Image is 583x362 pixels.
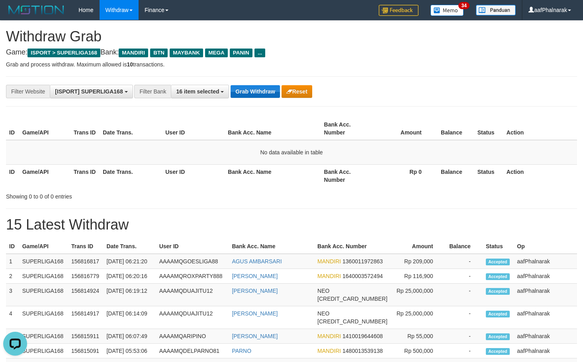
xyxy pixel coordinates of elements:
[156,344,229,358] td: AAAAMQDELPARNO81
[6,4,67,16] img: MOTION_logo.png
[372,117,434,140] th: Amount
[156,239,229,254] th: User ID
[232,333,278,339] a: [PERSON_NAME]
[372,164,434,187] th: Rp 0
[225,117,321,140] th: Bank Acc. Name
[6,29,577,45] h1: Withdraw Grab
[19,239,68,254] th: Game/API
[445,239,482,254] th: Balance
[514,329,577,344] td: aafPhalnarak
[6,189,237,200] div: Showing 0 to 0 of 0 entries
[103,269,156,284] td: [DATE] 06:20:16
[445,344,482,358] td: -
[430,5,464,16] img: Button%20Memo.svg
[434,117,474,140] th: Balance
[514,306,577,329] td: aafPhalnarak
[6,239,19,254] th: ID
[391,254,445,269] td: Rp 209,000
[503,164,577,187] th: Action
[3,3,27,27] button: Open LiveChat chat widget
[6,254,19,269] td: 1
[6,140,577,165] td: No data available in table
[103,344,156,358] td: [DATE] 05:53:06
[50,85,133,98] button: [ISPORT] SUPERLIGA168
[317,333,341,339] span: MANDIRI
[19,254,68,269] td: SUPERLIGA168
[458,2,469,9] span: 34
[205,49,228,57] span: MEGA
[103,284,156,306] td: [DATE] 06:19:12
[317,318,387,325] span: Copy 5859457140486971 to clipboard
[317,296,387,302] span: Copy 5859457140486971 to clipboard
[6,306,19,329] td: 4
[162,164,225,187] th: User ID
[6,85,50,98] div: Filter Website
[68,269,103,284] td: 156816779
[445,284,482,306] td: -
[225,164,321,187] th: Bank Acc. Name
[231,85,280,98] button: Grab Withdraw
[156,269,229,284] td: AAAAMQROXPARTY888
[134,85,171,98] div: Filter Bank
[127,61,133,68] strong: 10
[391,344,445,358] td: Rp 500,000
[100,117,162,140] th: Date Trans.
[150,49,168,57] span: BTN
[317,258,341,265] span: MANDIRI
[232,288,278,294] a: [PERSON_NAME]
[119,49,148,57] span: MANDIRI
[232,310,278,317] a: [PERSON_NAME]
[483,239,514,254] th: Status
[70,117,100,140] th: Trans ID
[156,329,229,344] td: AAAAMQARIPINO
[434,164,474,187] th: Balance
[342,258,383,265] span: Copy 1360011972863 to clipboard
[68,344,103,358] td: 156815091
[474,117,503,140] th: Status
[55,88,123,95] span: [ISPORT] SUPERLIGA168
[379,5,419,16] img: Feedback.jpg
[176,88,219,95] span: 16 item selected
[230,49,252,57] span: PANIN
[19,117,70,140] th: Game/API
[391,239,445,254] th: Amount
[445,306,482,329] td: -
[6,60,577,68] p: Grab and process withdraw. Maximum allowed is transactions.
[314,239,391,254] th: Bank Acc. Number
[514,344,577,358] td: aafPhalnarak
[229,239,314,254] th: Bank Acc. Name
[103,306,156,329] td: [DATE] 06:14:09
[486,333,510,340] span: Accepted
[391,284,445,306] td: Rp 25,000,000
[27,49,100,57] span: ISPORT > SUPERLIGA168
[100,164,162,187] th: Date Trans.
[232,258,282,265] a: AGUS AMBARSARI
[156,306,229,329] td: AAAAMQDUAJITU12
[162,117,225,140] th: User ID
[103,329,156,344] td: [DATE] 06:07:49
[171,85,229,98] button: 16 item selected
[6,117,19,140] th: ID
[19,164,70,187] th: Game/API
[70,164,100,187] th: Trans ID
[103,239,156,254] th: Date Trans.
[474,164,503,187] th: Status
[391,269,445,284] td: Rp 116,900
[68,329,103,344] td: 156815911
[156,284,229,306] td: AAAAMQDUAJITU12
[170,49,203,57] span: MAYBANK
[68,306,103,329] td: 156814917
[321,164,372,187] th: Bank Acc. Number
[6,284,19,306] td: 3
[391,306,445,329] td: Rp 25,000,000
[445,254,482,269] td: -
[254,49,265,57] span: ...
[6,217,577,233] h1: 15 Latest Withdraw
[317,273,341,279] span: MANDIRI
[514,254,577,269] td: aafPhalnarak
[68,284,103,306] td: 156814924
[514,239,577,254] th: Op
[445,269,482,284] td: -
[68,254,103,269] td: 156816817
[317,348,341,354] span: MANDIRI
